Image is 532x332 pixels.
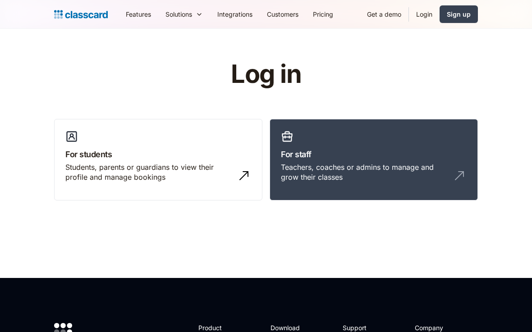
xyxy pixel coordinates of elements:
[119,4,158,24] a: Features
[409,4,440,24] a: Login
[270,119,478,201] a: For staffTeachers, coaches or admins to manage and grow their classes
[165,9,192,19] div: Solutions
[158,4,210,24] div: Solutions
[360,4,408,24] a: Get a demo
[281,162,449,182] div: Teachers, coaches or admins to manage and grow their classes
[281,148,467,160] h3: For staff
[440,5,478,23] a: Sign up
[447,9,471,19] div: Sign up
[260,4,306,24] a: Customers
[65,148,251,160] h3: For students
[54,119,262,201] a: For studentsStudents, parents or guardians to view their profile and manage bookings
[123,60,409,88] h1: Log in
[210,4,260,24] a: Integrations
[65,162,233,182] div: Students, parents or guardians to view their profile and manage bookings
[306,4,340,24] a: Pricing
[54,8,108,21] a: home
